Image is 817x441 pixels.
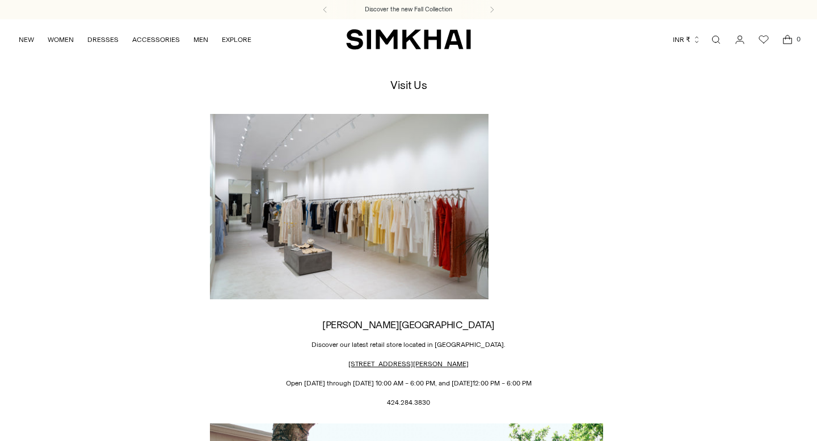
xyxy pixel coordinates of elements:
span: 12:00 PM – 6:00 PM [473,379,532,387]
a: WOMEN [48,27,74,52]
a: DRESSES [87,27,119,52]
a: ACCESSORIES [132,27,180,52]
a: SIMKHAI [346,28,471,50]
h1: Visit Us [390,79,427,91]
a: Open search modal [705,28,727,51]
a: Open cart modal [776,28,799,51]
a: MEN [193,27,208,52]
a: EXPLORE [222,27,251,52]
p: Open [DATE] through [DATE] 10:00 AM – 6:00 PM, and [DATE] [210,378,607,388]
a: Go to the account page [728,28,751,51]
a: NEW [19,27,34,52]
button: INR ₹ [673,27,701,52]
p: Discover our latest retail store located in [GEOGRAPHIC_DATA]. [210,340,607,350]
p: 424.284.3830 [210,397,607,408]
span: 0 [793,34,803,44]
a: Wishlist [752,28,775,51]
a: Discover the new Fall Collection [365,5,452,14]
h2: [PERSON_NAME][GEOGRAPHIC_DATA] [210,319,607,330]
a: [STREET_ADDRESS][PERSON_NAME] [348,360,469,368]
